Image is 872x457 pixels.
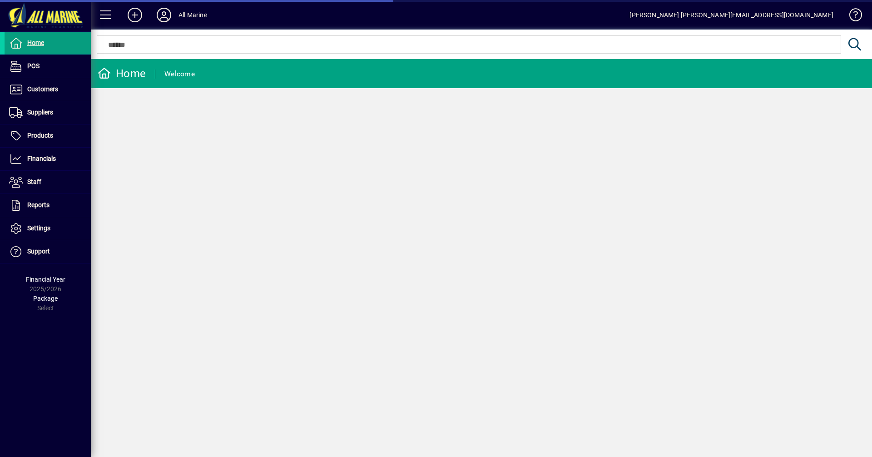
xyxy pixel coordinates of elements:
[178,8,207,22] div: All Marine
[842,2,861,31] a: Knowledge Base
[27,248,50,255] span: Support
[5,148,91,170] a: Financials
[5,55,91,78] a: POS
[26,276,65,283] span: Financial Year
[27,224,50,232] span: Settings
[5,194,91,217] a: Reports
[629,8,833,22] div: [PERSON_NAME] [PERSON_NAME][EMAIL_ADDRESS][DOMAIN_NAME]
[5,217,91,240] a: Settings
[33,295,58,302] span: Package
[149,7,178,23] button: Profile
[5,78,91,101] a: Customers
[120,7,149,23] button: Add
[27,109,53,116] span: Suppliers
[27,85,58,93] span: Customers
[27,178,41,185] span: Staff
[27,201,50,209] span: Reports
[5,124,91,147] a: Products
[164,67,195,81] div: Welcome
[27,39,44,46] span: Home
[98,66,146,81] div: Home
[27,155,56,162] span: Financials
[5,240,91,263] a: Support
[27,132,53,139] span: Products
[5,171,91,194] a: Staff
[27,62,40,70] span: POS
[5,101,91,124] a: Suppliers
